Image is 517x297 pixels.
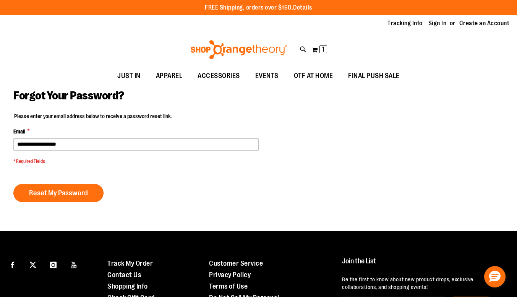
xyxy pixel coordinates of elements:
[348,67,400,84] span: FINAL PUSH SALE
[342,258,503,272] h4: Join the List
[286,67,341,85] a: OTF AT HOME
[387,19,423,28] a: Tracking Info
[342,276,503,291] p: Be the first to know about new product drops, exclusive collaborations, and shopping events!
[13,128,25,135] span: Email
[428,19,447,28] a: Sign In
[6,258,19,271] a: Visit our Facebook page
[107,260,153,267] a: Track My Order
[190,67,248,85] a: ACCESSORIES
[67,258,81,271] a: Visit our Youtube page
[107,271,141,279] a: Contact Us
[26,258,40,271] a: Visit our X page
[209,282,248,290] a: Terms of Use
[293,4,312,11] a: Details
[255,67,279,84] span: EVENTS
[190,40,288,59] img: Shop Orangetheory
[13,89,124,102] span: Forgot Your Password?
[47,258,60,271] a: Visit our Instagram page
[156,67,183,84] span: APPAREL
[340,67,407,85] a: FINAL PUSH SALE
[205,3,312,12] p: FREE Shipping, orders over $150.
[13,158,259,165] span: * Required Fields
[484,266,506,287] button: Hello, have a question? Let’s chat.
[29,261,36,268] img: Twitter
[209,271,251,279] a: Privacy Policy
[117,67,141,84] span: JUST IN
[294,67,333,84] span: OTF AT HOME
[209,260,263,267] a: Customer Service
[29,189,88,197] span: Reset My Password
[459,19,510,28] a: Create an Account
[13,112,172,120] legend: Please enter your email address below to receive a password reset link.
[148,67,190,85] a: APPAREL
[13,184,104,202] button: Reset My Password
[322,45,324,53] span: 1
[110,67,148,85] a: JUST IN
[107,282,148,290] a: Shopping Info
[198,67,240,84] span: ACCESSORIES
[248,67,286,85] a: EVENTS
